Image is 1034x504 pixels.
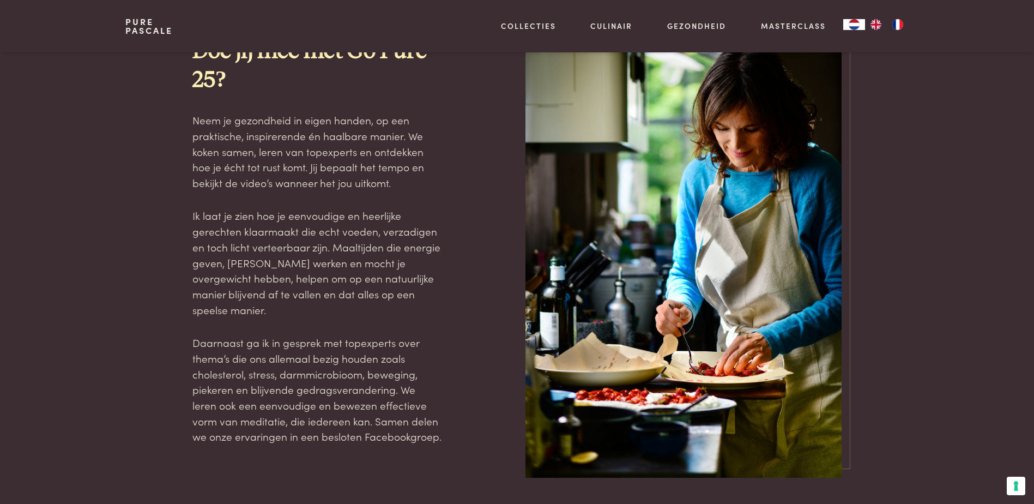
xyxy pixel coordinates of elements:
[125,17,173,35] a: PurePascale
[843,19,909,30] aside: Language selected: Nederlands
[865,19,909,30] ul: Language list
[192,208,442,317] p: Ik laat je zien hoe je eenvoudige en heerlijke gerechten klaarmaakt die echt voeden, verzadigen e...
[501,20,556,32] a: Collecties
[525,3,842,478] img: _DSC4535
[843,19,865,30] div: Language
[590,20,632,32] a: Culinair
[192,112,442,190] p: Neem je gezondheid in eigen handen, op een praktische, inspirerende én haalbare manier. We koken ...
[761,20,826,32] a: Masterclass
[667,20,726,32] a: Gezondheid
[192,335,442,445] p: Daarnaast ga ik in gesprek met topexperts over thema’s die ons allemaal bezig houden zoals choles...
[843,19,865,30] a: NL
[1007,477,1025,495] button: Uw voorkeuren voor toestemming voor trackingtechnologieën
[865,19,887,30] a: EN
[887,19,909,30] a: FR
